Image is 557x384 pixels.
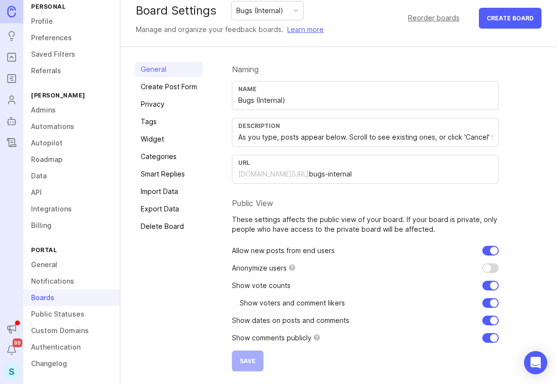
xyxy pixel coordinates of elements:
a: Public Statuses [23,306,120,322]
a: Roadmap [23,151,120,168]
div: Bugs (Internal) [236,5,283,16]
p: Show comments publicly [232,333,311,343]
a: Data [23,168,120,184]
p: Show vote counts [232,281,291,290]
span: 99 [13,338,22,347]
a: Export Data [135,201,203,217]
div: [DOMAIN_NAME][URL] [238,169,309,179]
button: S [3,363,20,380]
a: Admins [23,102,120,118]
button: Create Board [479,8,541,29]
p: Anonymize users [232,263,287,273]
a: Profile [23,13,120,30]
button: Announcements [3,320,20,337]
a: Learn more [287,24,324,35]
a: Changelog [3,134,20,151]
a: Ideas [3,27,20,45]
div: Manage and organize your feedback boards. [136,24,324,35]
div: [PERSON_NAME] [23,89,120,102]
a: Roadmaps [3,70,20,87]
div: URL [238,159,492,166]
a: Smart Replies [135,166,203,182]
a: Notifications [23,273,120,289]
a: Tags [135,114,203,129]
div: Name [238,85,492,93]
p: These settings affects the public view of your board. If your board is private, only people who h... [232,215,499,234]
a: Autopilot [3,112,20,130]
button: Notifications [3,341,20,359]
a: Privacy [135,96,203,112]
a: Categories [135,149,203,164]
a: Delete Board [135,219,203,234]
div: Public View [232,199,499,207]
p: Show voters and comment likers [240,298,345,308]
div: Reorder boards [408,13,459,23]
a: Widget [135,131,203,147]
a: Integrations [23,201,120,217]
a: Referrals [23,63,120,79]
div: Portal [23,243,120,256]
a: Create Post Form [135,79,203,95]
span: Create Board [487,15,534,22]
div: Naming [232,65,499,73]
a: API [23,184,120,201]
a: Authentication [23,339,120,355]
img: Canny Home [7,6,16,17]
a: Saved Filters [23,46,120,63]
a: Preferences [23,30,120,46]
a: Autopilot [23,135,120,151]
div: Open Intercom Messenger [524,351,547,374]
a: General [23,256,120,273]
a: Portal [3,48,20,66]
a: Billing [23,217,120,234]
p: Show dates on posts and comments [232,316,349,325]
div: Description [238,122,492,129]
a: Import Data [135,184,203,199]
a: Automations [23,118,120,135]
div: Board Settings [136,5,216,16]
a: Custom Domains [23,322,120,339]
a: General [135,62,203,77]
a: Changelog [23,355,120,372]
p: Allow new posts from end users [232,246,335,256]
a: Users [3,91,20,109]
